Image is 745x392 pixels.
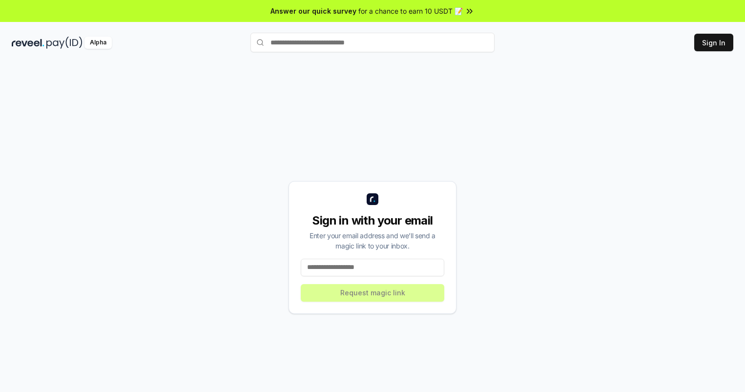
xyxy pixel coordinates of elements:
div: Alpha [84,37,112,49]
div: Enter your email address and we’ll send a magic link to your inbox. [301,230,444,251]
img: pay_id [46,37,83,49]
button: Sign In [694,34,733,51]
img: reveel_dark [12,37,44,49]
span: for a chance to earn 10 USDT 📝 [358,6,463,16]
div: Sign in with your email [301,213,444,228]
span: Answer our quick survey [270,6,356,16]
img: logo_small [367,193,378,205]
